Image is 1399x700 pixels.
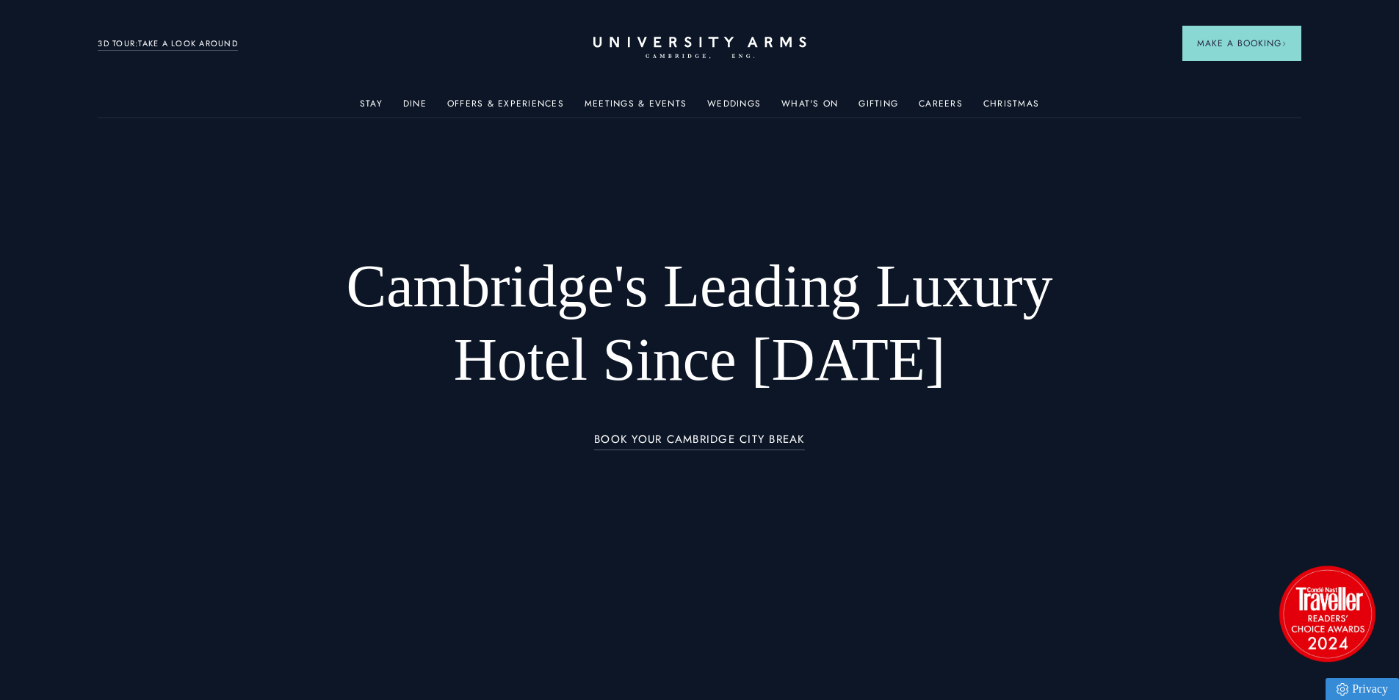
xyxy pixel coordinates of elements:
[1182,26,1301,61] button: Make a BookingArrow icon
[1197,37,1287,50] span: Make a Booking
[781,98,838,118] a: What's On
[919,98,963,118] a: Careers
[308,250,1091,397] h1: Cambridge's Leading Luxury Hotel Since [DATE]
[1272,558,1382,668] img: image-2524eff8f0c5d55edbf694693304c4387916dea5-1501x1501-png
[594,433,805,450] a: BOOK YOUR CAMBRIDGE CITY BREAK
[858,98,898,118] a: Gifting
[360,98,383,118] a: Stay
[447,98,564,118] a: Offers & Experiences
[593,37,806,59] a: Home
[707,98,761,118] a: Weddings
[983,98,1039,118] a: Christmas
[1281,41,1287,46] img: Arrow icon
[1326,678,1399,700] a: Privacy
[98,37,238,51] a: 3D TOUR:TAKE A LOOK AROUND
[585,98,687,118] a: Meetings & Events
[1337,683,1348,696] img: Privacy
[403,98,427,118] a: Dine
